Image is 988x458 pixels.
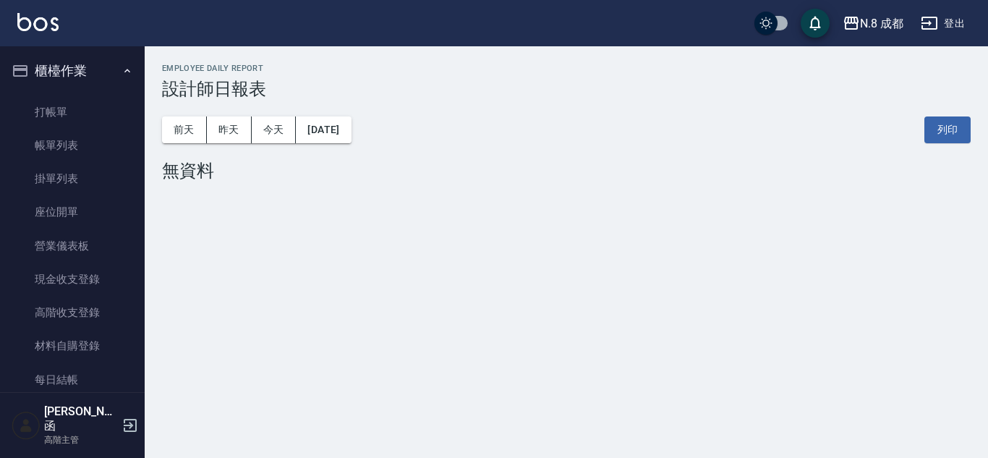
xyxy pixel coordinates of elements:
a: 打帳單 [6,96,139,129]
a: 每日結帳 [6,363,139,396]
a: 高階收支登錄 [6,296,139,329]
a: 現金收支登錄 [6,263,139,296]
a: 掛單列表 [6,162,139,195]
a: 材料自購登錄 [6,329,139,362]
a: 帳單列表 [6,129,139,162]
button: 列印 [924,116,971,143]
button: save [801,9,830,38]
button: 前天 [162,116,207,143]
h5: [PERSON_NAME]函 [44,404,118,433]
h3: 設計師日報表 [162,79,971,99]
a: 營業儀表板 [6,229,139,263]
button: 登出 [915,10,971,37]
img: Person [12,411,41,440]
p: 高階主管 [44,433,118,446]
h2: Employee Daily Report [162,64,971,73]
img: Logo [17,13,59,31]
button: N.8 成都 [837,9,909,38]
div: N.8 成都 [860,14,903,33]
button: 昨天 [207,116,252,143]
button: [DATE] [296,116,351,143]
a: 座位開單 [6,195,139,229]
button: 櫃檯作業 [6,52,139,90]
button: 今天 [252,116,297,143]
div: 無資料 [162,161,971,181]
